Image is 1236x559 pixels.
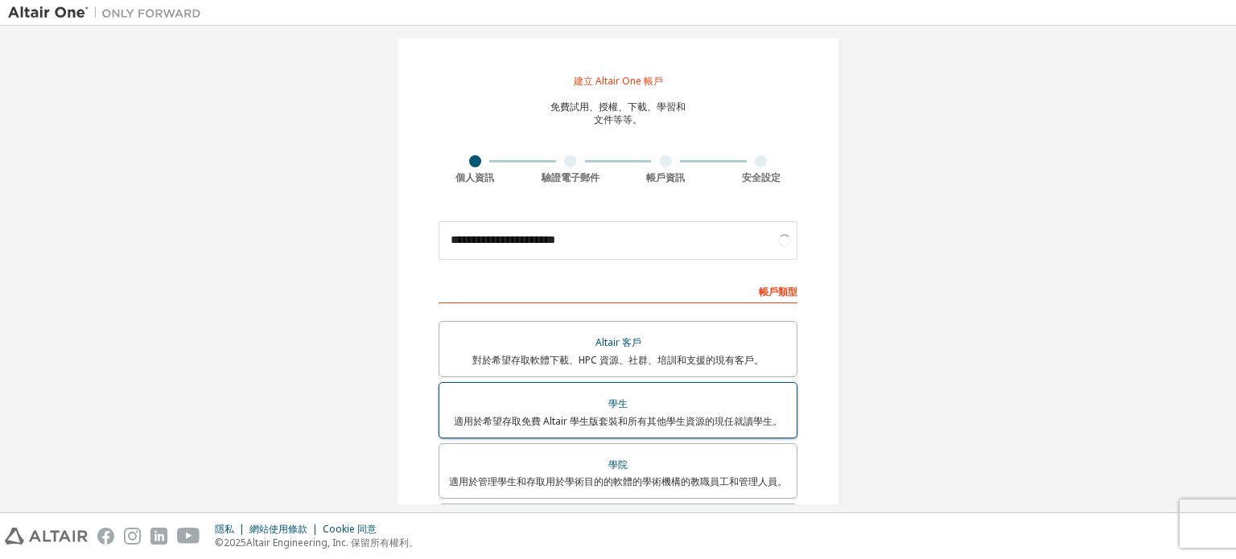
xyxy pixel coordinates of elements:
[124,528,141,545] img: instagram.svg
[542,171,599,184] font: 驗證電子郵件
[574,74,663,88] font: 建立 Altair One 帳戶
[215,522,234,536] font: 隱私
[177,528,200,545] img: youtube.svg
[646,171,685,184] font: 帳戶資訊
[608,397,628,410] font: 學生
[594,113,642,126] font: 文件等等。
[595,335,641,349] font: Altair 客戶
[550,100,686,113] font: 免費試用、授權、下載、學習和
[323,522,377,536] font: Cookie 同意
[8,5,209,21] img: 牽牛星一號
[608,458,628,471] font: 學院
[249,522,307,536] font: 網站使用條款
[472,353,764,367] font: 對於希望存取軟體下載、HPC 資源、社群、培訓和支援的現有客戶。
[97,528,114,545] img: facebook.svg
[455,171,494,184] font: 個人資訊
[150,528,167,545] img: linkedin.svg
[759,285,797,298] font: 帳戶類型
[246,536,418,549] font: Altair Engineering, Inc. 保留所有權利。
[215,536,224,549] font: ©
[742,171,781,184] font: 安全設定
[5,528,88,545] img: altair_logo.svg
[449,475,787,488] font: 適用於管理學生和存取用於學術目的的軟體的學術機構的教職員工和管理人員。
[454,414,782,428] font: 適用於希望存取免費 Altair 學生版套裝和所有其他學生資源的現任就讀學生。
[224,536,246,549] font: 2025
